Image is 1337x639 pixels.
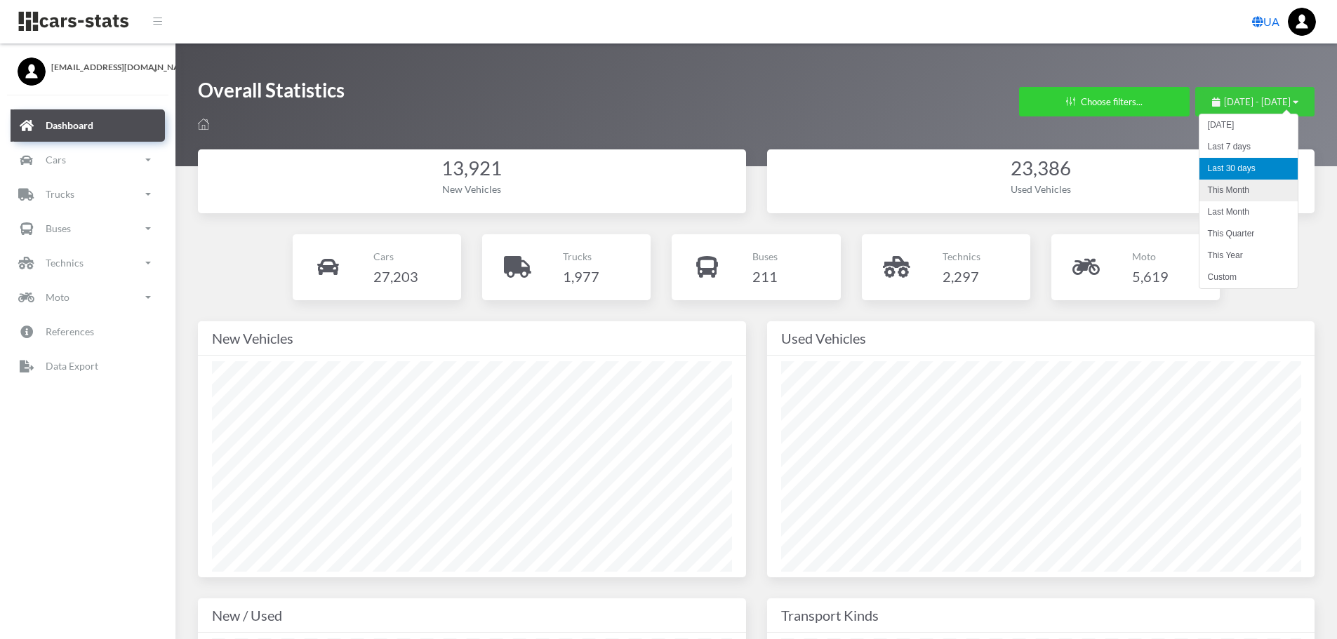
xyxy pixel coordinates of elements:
h4: 27,203 [373,265,418,288]
p: Buses [752,248,778,265]
div: Used Vehicles [781,327,1301,349]
a: Buses [11,213,165,245]
button: Choose filters... [1019,87,1190,116]
h4: 2,297 [943,265,980,288]
p: Trucks [46,185,74,203]
div: New / Used [212,604,732,626]
p: Technics [46,254,84,271]
li: This Year [1199,245,1298,267]
p: Cars [46,151,66,168]
div: 13,921 [212,155,732,182]
li: Custom [1199,267,1298,288]
a: [EMAIL_ADDRESS][DOMAIN_NAME] [18,58,158,74]
a: Cars [11,144,165,176]
li: This Quarter [1199,223,1298,245]
li: This Month [1199,180,1298,201]
p: Dashboard [46,116,93,134]
p: References [46,323,94,340]
div: 23,386 [781,155,1301,182]
a: Moto [11,281,165,314]
a: Trucks [11,178,165,210]
h1: Overall Statistics [198,77,345,110]
h4: 1,977 [563,265,599,288]
p: Cars [373,248,418,265]
div: Used Vehicles [781,182,1301,196]
img: ... [1288,8,1316,36]
li: Last 30 days [1199,158,1298,180]
span: [DATE] - [DATE] [1224,96,1291,107]
p: Data Export [46,357,98,375]
div: New Vehicles [212,182,732,196]
a: UA [1246,8,1285,36]
a: References [11,316,165,348]
p: Technics [943,248,980,265]
div: Transport Kinds [781,604,1301,626]
span: [EMAIL_ADDRESS][DOMAIN_NAME] [51,61,158,74]
a: Dashboard [11,109,165,142]
h4: 5,619 [1132,265,1169,288]
p: Buses [46,220,71,237]
li: Last Month [1199,201,1298,223]
li: Last 7 days [1199,136,1298,158]
p: Trucks [563,248,599,265]
div: New Vehicles [212,327,732,349]
p: Moto [46,288,69,306]
p: Moto [1132,248,1169,265]
a: Technics [11,247,165,279]
h4: 211 [752,265,778,288]
button: [DATE] - [DATE] [1195,87,1315,116]
img: navbar brand [18,11,130,32]
li: [DATE] [1199,114,1298,136]
a: Data Export [11,350,165,382]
